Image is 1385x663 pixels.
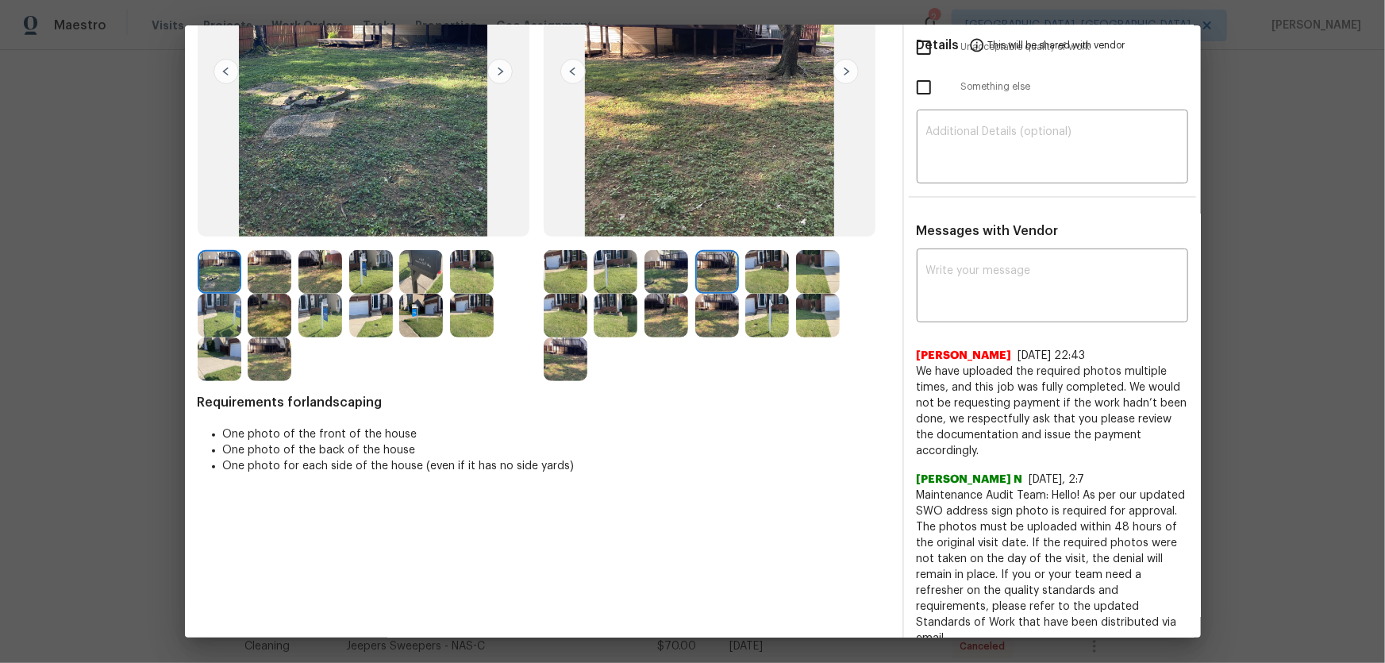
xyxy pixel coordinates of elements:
span: We have uploaded the required photos multiple times, and this job was fully completed. We would n... [917,364,1188,459]
img: right-chevron-button-url [833,59,859,84]
span: Maintenance Audit Team: Hello! As per our updated SWO address sign photo is required for approval... [917,488,1188,646]
span: Messages with Vendor [917,225,1059,237]
span: Requirements for landscaping [198,395,890,411]
img: left-chevron-button-url [560,59,586,84]
img: right-chevron-button-url [487,59,513,84]
span: This will be shared with vendor [988,25,1125,64]
img: left-chevron-button-url [214,59,239,84]
li: One photo of the front of the house [223,426,890,442]
li: One photo for each side of the house (even if it has no side yards) [223,458,890,474]
span: [DATE], 2:7 [1029,474,1085,485]
span: [DATE] 22:43 [1018,350,1086,361]
div: Something else [904,67,1201,107]
span: Details [917,25,960,64]
span: [PERSON_NAME] N [917,472,1023,488]
span: [PERSON_NAME] [917,348,1012,364]
li: One photo of the back of the house [223,442,890,458]
span: Something else [961,80,1188,94]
